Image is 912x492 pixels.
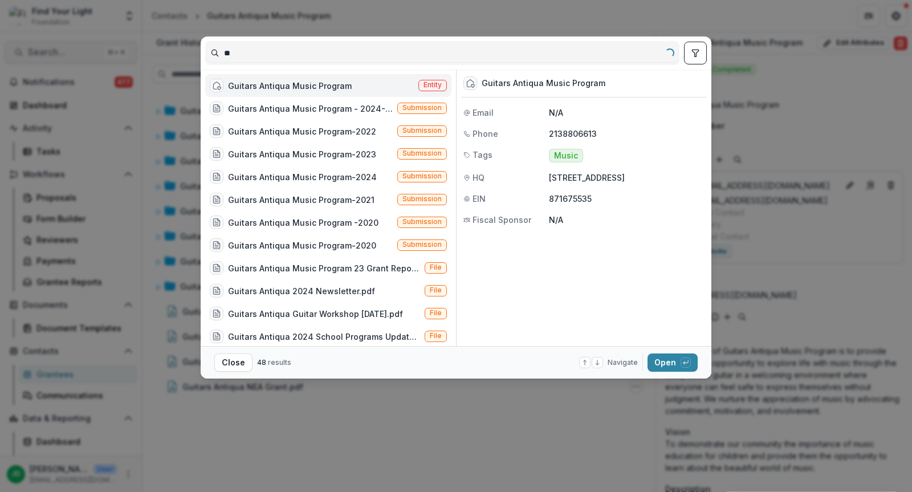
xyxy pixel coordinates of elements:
[549,172,705,184] p: [STREET_ADDRESS]
[228,171,377,183] div: Guitars Antiqua Music Program-2024
[430,309,442,317] span: File
[648,353,698,372] button: Open
[228,125,376,137] div: Guitars Antiqua Music Program-2022
[228,308,403,320] div: Guitars Antiqua Guitar Workshop [DATE].pdf
[214,353,253,372] button: Close
[228,194,374,206] div: Guitars Antiqua Music Program-2021
[402,172,442,180] span: Submission
[473,128,498,140] span: Phone
[228,148,376,160] div: Guitars Antiqua Music Program-2023
[549,128,705,140] p: 2138806613
[473,172,484,184] span: HQ
[257,358,266,367] span: 48
[228,331,420,343] div: Guitars Antiqua 2024 School Programs Update.pdf
[228,262,420,274] div: Guitars Antiqua Music Program 23 Grant Report.docx
[424,81,442,89] span: Entity
[402,149,442,157] span: Submission
[430,286,442,294] span: File
[402,195,442,203] span: Submission
[228,80,352,92] div: Guitars Antiqua Music Program
[473,149,492,161] span: Tags
[402,241,442,249] span: Submission
[549,214,705,226] p: N/A
[549,193,705,205] p: 871675535
[473,193,486,205] span: EIN
[430,332,442,340] span: File
[228,103,393,115] div: Guitars Antiqua Music Program - 2024-25 - Find Your Light Foundation Request for Proposal
[549,107,705,119] p: N/A
[608,357,638,368] span: Navigate
[430,263,442,271] span: File
[228,239,376,251] div: Guitars Antiqua Music Program-2020
[473,214,531,226] span: Fiscal Sponsor
[473,107,494,119] span: Email
[482,79,605,88] div: Guitars Antiqua Music Program
[228,285,375,297] div: Guitars Antiqua 2024 Newsletter.pdf
[228,217,378,229] div: Guitars Antiqua Music Program -2020
[402,127,442,135] span: Submission
[554,151,578,161] span: Music
[402,218,442,226] span: Submission
[684,42,707,64] button: toggle filters
[402,104,442,112] span: Submission
[268,358,291,367] span: results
